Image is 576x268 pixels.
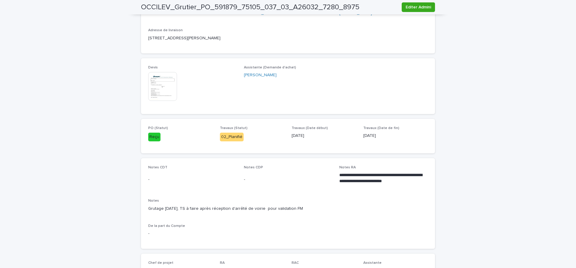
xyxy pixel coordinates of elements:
[406,4,431,10] span: Editer Admini
[363,261,382,265] span: Assistante
[363,133,428,139] p: [DATE]
[148,35,237,41] p: [STREET_ADDRESS][PERSON_NAME]
[148,206,428,212] p: Grutage [DATE], TS à faire après réception d'arrêté de voirie pour validation FM
[244,66,296,69] span: Assistante (Demande d'achat)
[148,199,159,203] span: Notes
[220,133,244,141] div: 02_Planifié
[148,29,183,32] span: Adresse de livraison
[148,261,173,265] span: Chef de projet
[244,166,263,169] span: Notes CDP
[339,166,356,169] span: Notes RA
[148,166,167,169] span: Notes CDT
[220,261,225,265] span: RA
[244,72,277,78] a: [PERSON_NAME]
[148,230,237,237] p: -
[292,126,328,130] span: Travaux (Date début)
[363,126,399,130] span: Travaux (Date de fin)
[148,126,168,130] span: PO (Statut)
[244,176,332,183] p: -
[148,176,237,183] p: -
[292,261,299,265] span: RAC
[220,126,247,130] span: Travaux (Statut)
[141,3,359,12] h2: OCCILEV_Grutier_PO_591879_75105_037_03_A26032_7280_8975
[148,133,160,141] div: Reçu
[292,133,356,139] p: [DATE]
[402,2,435,12] button: Editer Admini
[148,66,158,69] span: Devis
[148,224,185,228] span: De la part du Compte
